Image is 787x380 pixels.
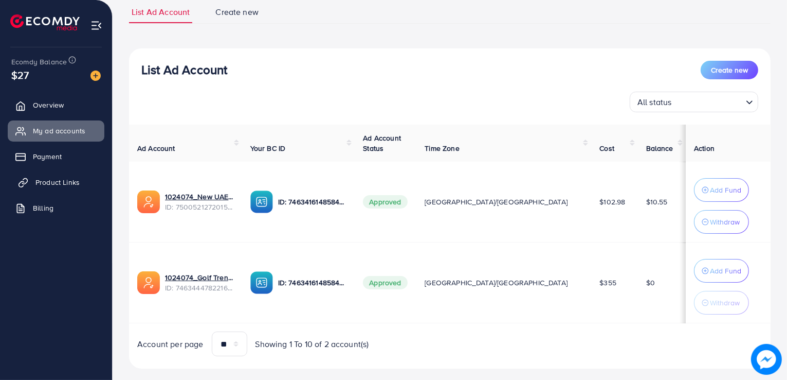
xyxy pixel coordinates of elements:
a: Overview [8,95,104,115]
span: Time Zone [425,143,459,153]
span: $355 [599,278,616,288]
button: Withdraw [694,210,749,234]
span: Overview [33,100,64,110]
span: $102.98 [599,197,625,207]
p: ID: 7463416148584005648 [278,196,347,208]
img: ic-ads-acc.e4c84228.svg [137,191,160,213]
p: ID: 7463416148584005648 [278,277,347,289]
span: $27 [11,67,29,82]
span: Billing [33,203,53,213]
a: 1024074_Golf Trend Store_1737718667633 [165,272,234,283]
p: Withdraw [710,297,740,309]
span: Balance [646,143,673,153]
a: Billing [8,198,104,218]
span: Create new [711,65,748,75]
span: Product Links [35,177,80,187]
img: logo [10,14,80,30]
span: $10.55 [646,197,668,207]
img: image [90,71,101,81]
span: Account per page [137,338,204,350]
span: List Ad Account [132,6,190,18]
p: Withdraw [710,216,740,228]
img: menu [90,20,102,31]
a: Payment [8,146,104,167]
span: $0 [646,278,655,288]
span: Approved [363,276,407,289]
span: All status [635,95,674,110]
span: Ecomdy Balance [11,57,67,67]
button: Add Fund [694,259,749,283]
img: ic-ba-acc.ded83a64.svg [250,271,273,294]
a: Product Links [8,172,104,193]
a: 1024074_New UAE_1746351300870 [165,192,234,202]
img: ic-ads-acc.e4c84228.svg [137,271,160,294]
span: Cost [599,143,614,153]
span: Action [694,143,715,153]
button: Withdraw [694,291,749,315]
input: Search for option [675,93,742,110]
img: image [751,344,782,375]
span: [GEOGRAPHIC_DATA]/[GEOGRAPHIC_DATA] [425,197,568,207]
span: Payment [33,151,62,162]
p: Add Fund [710,184,741,196]
span: Your BC ID [250,143,286,153]
span: ID: 7500521272015929362 [165,202,234,212]
span: My ad accounts [33,126,85,136]
img: ic-ba-acc.ded83a64.svg [250,191,273,213]
button: Create new [701,61,758,79]
a: My ad accounts [8,120,104,141]
span: Create new [215,6,259,18]
div: <span class='underline'>1024074_New UAE_1746351300870</span></br>7500521272015929362 [165,192,234,213]
button: Add Fund [694,178,749,202]
span: [GEOGRAPHIC_DATA]/[GEOGRAPHIC_DATA] [425,278,568,288]
span: Ad Account Status [363,133,401,153]
h3: List Ad Account [141,62,227,77]
p: Add Fund [710,265,741,277]
span: ID: 7463444782216478721 [165,283,234,293]
span: Approved [363,195,407,209]
span: Showing 1 To 10 of 2 account(s) [255,338,369,350]
span: Ad Account [137,143,175,153]
div: Search for option [630,92,758,112]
